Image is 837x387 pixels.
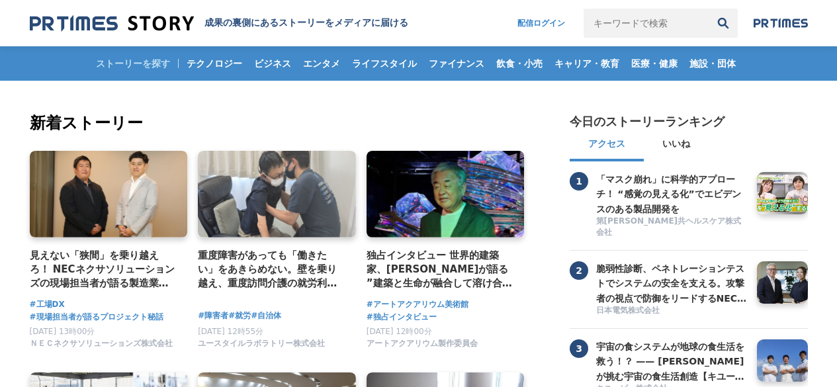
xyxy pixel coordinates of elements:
a: 独占インタビュー 世界的建築家、[PERSON_NAME]が語る ”建築と生命が融合して溶け合うような世界” アートアクアリウム美術館 GINZA コラボレーション作品「金魚の石庭」 [367,248,514,291]
h3: 宇宙の食システムが地球の食生活を救う！？ —— [PERSON_NAME]が挑む宇宙の食生活創造【キユーピー ミライ研究員】 [596,339,747,384]
a: 施設・団体 [684,46,741,81]
a: #工場DX [30,298,65,311]
a: #障害者 [198,310,228,322]
span: テクノロジー [181,58,247,69]
button: いいね [644,130,709,161]
span: ユースタイルラボラトリー株式会社 [198,338,325,349]
a: 飲食・小売 [491,46,548,81]
span: ビジネス [249,58,296,69]
span: [DATE] 12時00分 [367,327,432,336]
a: 第[PERSON_NAME]共ヘルスケア株式会社 [596,216,747,239]
a: 配信ログイン [504,9,578,38]
img: 成果の裏側にあるストーリーをメディアに届ける [30,15,194,32]
span: 第[PERSON_NAME]共ヘルスケア株式会社 [596,216,747,238]
a: 日本電気株式会社 [596,305,747,318]
a: 成果の裏側にあるストーリーをメディアに届ける 成果の裏側にあるストーリーをメディアに届ける [30,15,408,32]
span: 2 [570,261,588,280]
a: 医療・健康 [626,46,683,81]
span: [DATE] 12時55分 [198,327,263,336]
span: 1 [570,172,588,191]
span: ライフスタイル [347,58,422,69]
a: 脆弱性診断、ペネトレーションテストでシステムの安全を支える。攻撃者の視点で防御をリードするNECの「リスクハンティングチーム」 [596,261,747,304]
a: 重度障害があっても「働きたい」をあきらめない。壁を乗り越え、重度訪問介護の就労利用を[PERSON_NAME][GEOGRAPHIC_DATA]で実現した経営者の挑戦。 [198,248,345,291]
a: #就労 [228,310,251,322]
span: 施設・団体 [684,58,741,69]
a: ＮＥＣネクサソリューションズ株式会社 [30,342,173,351]
span: [DATE] 13時00分 [30,327,95,336]
span: ファイナンス [423,58,490,69]
span: アートアクアリウム製作委員会 [367,338,478,349]
a: アートアクアリウム製作委員会 [367,342,478,351]
span: 日本電気株式会社 [596,305,660,316]
a: #独占インタビュー [367,311,437,323]
span: キャリア・教育 [549,58,625,69]
h2: 新着ストーリー [30,111,527,135]
a: ファイナンス [423,46,490,81]
a: キャリア・教育 [549,46,625,81]
span: 医療・健康 [626,58,683,69]
h1: 成果の裏側にあるストーリーをメディアに届ける [204,17,408,29]
a: 宇宙の食システムが地球の食生活を救う！？ —— [PERSON_NAME]が挑む宇宙の食生活創造【キユーピー ミライ研究員】 [596,339,747,382]
a: エンタメ [298,46,345,81]
span: 3 [570,339,588,358]
h3: 脆弱性診断、ペネトレーションテストでシステムの安全を支える。攻撃者の視点で防御をリードするNECの「リスクハンティングチーム」 [596,261,747,306]
a: ビジネス [249,46,296,81]
button: 検索 [709,9,738,38]
a: ユースタイルラボラトリー株式会社 [198,342,325,351]
a: 見えない「狭間」を乗り越えろ！ NECネクサソリューションズの現場担当者が語る製造業のDX成功の秘訣 [30,248,177,291]
a: #現場担当者が語るプロジェクト秘話 [30,311,163,323]
span: ＮＥＣネクサソリューションズ株式会社 [30,338,173,349]
a: ライフスタイル [347,46,422,81]
span: 飲食・小売 [491,58,548,69]
h2: 今日のストーリーランキング [570,114,725,130]
input: キーワードで検索 [584,9,709,38]
button: アクセス [570,130,644,161]
a: 「マスク崩れ」に科学的アプローチ！ “感覚の見える化”でエビデンスのある製品開発を [596,172,747,214]
a: #アートアクアリウム美術館 [367,298,468,311]
span: エンタメ [298,58,345,69]
a: テクノロジー [181,46,247,81]
img: prtimes [754,18,808,28]
a: #自治体 [251,310,281,322]
h3: 「マスク崩れ」に科学的アプローチ！ “感覚の見える化”でエビデンスのある製品開発を [596,172,747,216]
